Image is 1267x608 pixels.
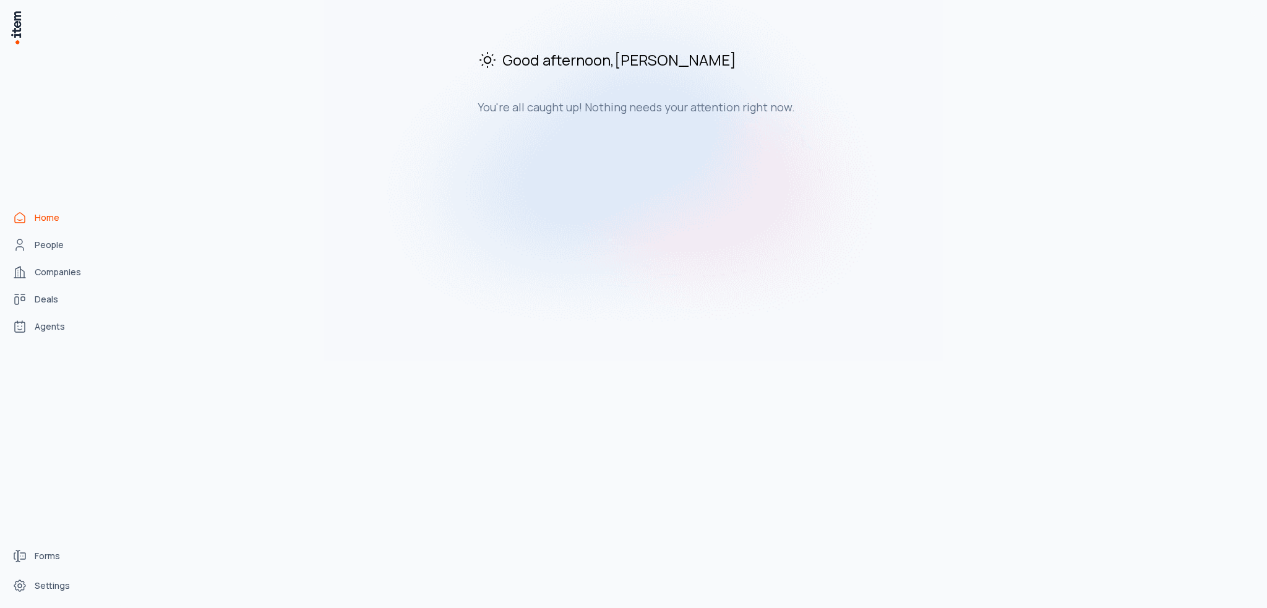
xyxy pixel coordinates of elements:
a: Home [7,205,101,230]
span: Forms [35,550,60,562]
a: Companies [7,260,101,285]
span: Companies [35,266,81,278]
span: Home [35,212,59,224]
span: Settings [35,580,70,592]
a: Agents [7,314,101,339]
span: Agents [35,320,65,333]
span: People [35,239,64,251]
h2: Good afternoon , [PERSON_NAME] [478,49,893,70]
a: Settings [7,573,101,598]
h3: You're all caught up! Nothing needs your attention right now. [478,100,893,114]
span: Deals [35,293,58,306]
a: Deals [7,287,101,312]
img: Item Brain Logo [10,10,22,45]
a: People [7,233,101,257]
a: Forms [7,544,101,568]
